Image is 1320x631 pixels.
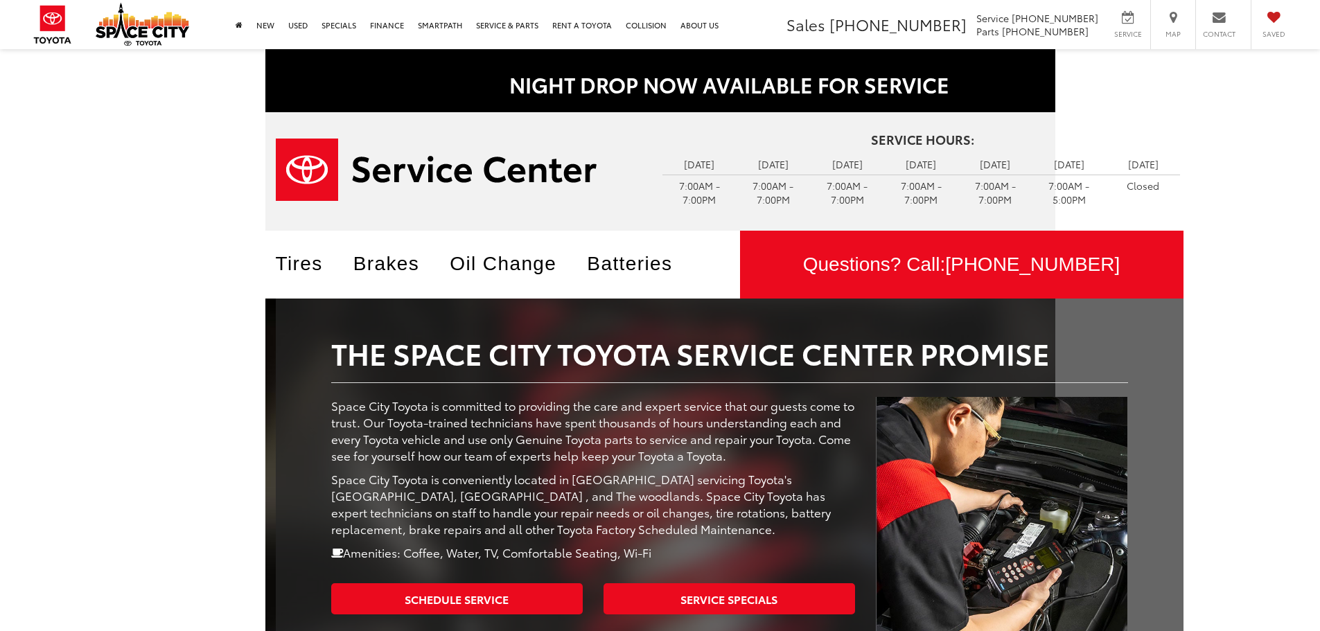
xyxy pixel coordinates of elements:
span: Map [1158,29,1188,39]
span: Parts [976,24,999,38]
span: Service [976,11,1009,25]
td: [DATE] [958,154,1032,175]
a: Service Center | Space City Toyota in Humble TX [276,139,642,201]
a: Questions? Call:[PHONE_NUMBER] [740,231,1183,299]
img: Space City Toyota [96,3,189,46]
img: Service Center | Space City Toyota in Humble TX [276,139,597,201]
td: [DATE] [884,154,958,175]
a: Service Specials [604,583,855,614]
p: Amenities: Coffee, Water, TV, Comfortable Seating, Wi-Fi [331,544,856,560]
span: Saved [1258,29,1289,39]
td: Closed [1106,175,1180,196]
a: Tires [276,253,344,274]
td: 7:00AM - 7:00PM [737,175,811,210]
h4: Service Hours: [662,133,1183,147]
span: [PHONE_NUMBER] [829,13,967,35]
span: [PHONE_NUMBER] [1012,11,1098,25]
span: Service [1112,29,1143,39]
td: [DATE] [1106,154,1180,175]
a: Schedule Service [331,583,583,614]
td: [DATE] [1032,154,1107,175]
td: 7:00AM - 7:00PM [662,175,737,210]
td: 7:00AM - 7:00PM [884,175,958,210]
a: Brakes [353,253,441,274]
td: [DATE] [737,154,811,175]
span: [PHONE_NUMBER] [1002,24,1089,38]
td: 7:00AM - 5:00PM [1032,175,1107,210]
td: 7:00AM - 7:00PM [958,175,1032,210]
td: [DATE] [662,154,737,175]
h2: The Space City Toyota Service Center Promise [331,337,1128,368]
div: Questions? Call: [740,231,1183,299]
h2: NIGHT DROP NOW AVAILABLE FOR SERVICE [276,73,1183,96]
td: [DATE] [810,154,884,175]
p: Space City Toyota is conveniently located in [GEOGRAPHIC_DATA] servicing Toyota's [GEOGRAPHIC_DAT... [331,470,856,537]
span: Contact [1203,29,1235,39]
span: [PHONE_NUMBER] [945,254,1120,275]
td: 7:00AM - 7:00PM [810,175,884,210]
a: Batteries [587,253,693,274]
p: Space City Toyota is committed to providing the care and expert service that our guests come to t... [331,397,856,463]
span: Sales [786,13,825,35]
a: Oil Change [450,253,577,274]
